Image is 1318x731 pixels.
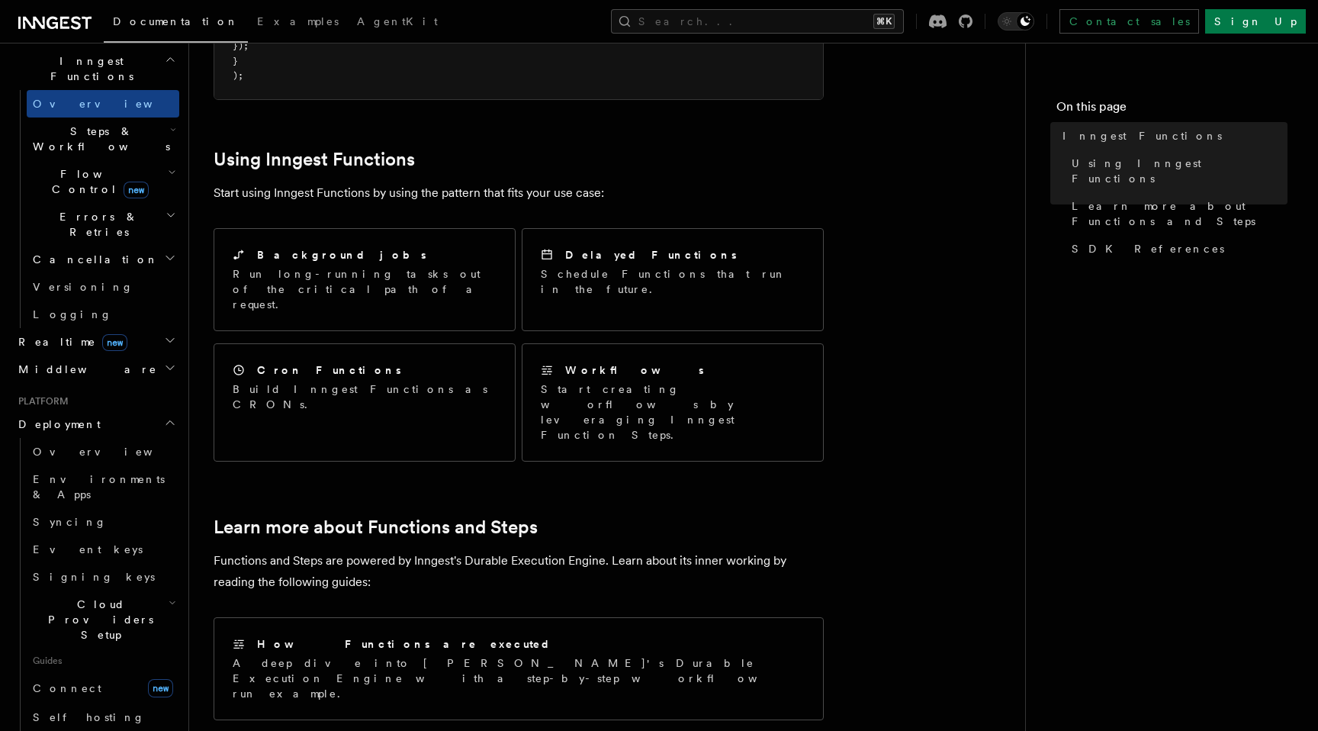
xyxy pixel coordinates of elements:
[12,362,157,377] span: Middleware
[33,516,107,528] span: Syncing
[214,149,415,170] a: Using Inngest Functions
[12,328,179,356] button: Realtimenew
[33,543,143,555] span: Event keys
[998,12,1034,31] button: Toggle dark mode
[1072,241,1224,256] span: SDK References
[33,682,101,694] span: Connect
[233,382,497,412] p: Build Inngest Functions as CRONs.
[104,5,248,43] a: Documentation
[12,411,179,438] button: Deployment
[1066,150,1287,192] a: Using Inngest Functions
[1066,192,1287,235] a: Learn more about Functions and Steps
[1072,156,1287,186] span: Using Inngest Functions
[257,247,426,262] h2: Background jobs
[33,711,145,723] span: Self hosting
[214,228,516,331] a: Background jobsRun long-running tasks out of the critical path of a request.
[248,5,348,41] a: Examples
[214,182,824,204] p: Start using Inngest Functions by using the pattern that fits your use case:
[214,343,516,462] a: Cron FunctionsBuild Inngest Functions as CRONs.
[27,118,179,160] button: Steps & Workflows
[102,334,127,351] span: new
[565,247,737,262] h2: Delayed Functions
[33,473,165,501] span: Environments & Apps
[348,5,447,41] a: AgentKit
[27,438,179,465] a: Overview
[113,15,239,27] span: Documentation
[257,15,339,27] span: Examples
[12,90,179,328] div: Inngest Functions
[27,273,179,301] a: Versioning
[1056,122,1287,150] a: Inngest Functions
[27,536,179,563] a: Event keys
[12,53,165,84] span: Inngest Functions
[233,70,243,81] span: );
[233,266,497,312] p: Run long-running tasks out of the critical path of a request.
[33,281,133,293] span: Versioning
[27,508,179,536] a: Syncing
[214,617,824,720] a: How Functions are executedA deep dive into [PERSON_NAME]'s Durable Execution Engine with a step-b...
[33,571,155,583] span: Signing keys
[357,15,438,27] span: AgentKit
[611,9,904,34] button: Search...⌘K
[522,228,824,331] a: Delayed FunctionsSchedule Functions that run in the future.
[27,465,179,508] a: Environments & Apps
[33,308,112,320] span: Logging
[233,40,249,51] span: });
[1059,9,1199,34] a: Contact sales
[233,56,238,66] span: }
[27,124,170,154] span: Steps & Workflows
[27,90,179,118] a: Overview
[27,591,179,649] button: Cloud Providers Setup
[12,356,179,383] button: Middleware
[541,266,805,297] p: Schedule Functions that run in the future.
[1072,198,1287,229] span: Learn more about Functions and Steps
[1066,235,1287,262] a: SDK References
[27,597,169,642] span: Cloud Providers Setup
[27,252,159,267] span: Cancellation
[873,14,895,29] kbd: ⌘K
[27,704,179,731] a: Self hosting
[27,160,179,203] button: Flow Controlnew
[27,203,179,246] button: Errors & Retries
[12,438,179,731] div: Deployment
[214,517,538,538] a: Learn more about Functions and Steps
[27,246,179,273] button: Cancellation
[12,334,127,349] span: Realtime
[1062,128,1222,143] span: Inngest Functions
[148,679,173,697] span: new
[12,417,101,432] span: Deployment
[27,563,179,591] a: Signing keys
[541,382,805,443] p: Start creating worflows by leveraging Inngest Function Steps.
[1205,9,1306,34] a: Sign Up
[12,395,69,407] span: Platform
[27,301,179,328] a: Logging
[257,362,401,378] h2: Cron Functions
[233,655,805,701] p: A deep dive into [PERSON_NAME]'s Durable Execution Engine with a step-by-step workflow run example.
[27,673,179,704] a: Connectnew
[33,98,190,110] span: Overview
[1056,98,1287,122] h4: On this page
[522,343,824,462] a: WorkflowsStart creating worflows by leveraging Inngest Function Steps.
[12,47,179,90] button: Inngest Functions
[565,362,704,378] h2: Workflows
[257,636,551,652] h2: How Functions are executed
[124,182,149,198] span: new
[27,649,179,673] span: Guides
[27,166,168,197] span: Flow Control
[214,550,824,593] p: Functions and Steps are powered by Inngest's Durable Execution Engine. Learn about its inner work...
[33,446,190,458] span: Overview
[27,209,166,240] span: Errors & Retries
